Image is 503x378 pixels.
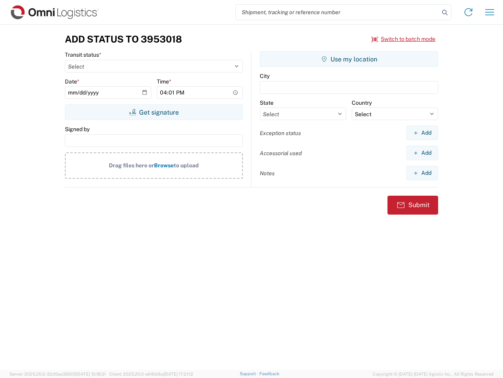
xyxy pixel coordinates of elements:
[260,99,274,106] label: State
[157,78,171,85] label: Time
[65,51,101,58] label: Transit status
[76,372,106,376] span: [DATE] 10:18:31
[373,371,494,378] span: Copyright © [DATE]-[DATE] Agistix Inc., All Rights Reserved
[406,146,438,160] button: Add
[352,99,372,106] label: Country
[260,150,302,157] label: Accessorial used
[154,162,174,169] span: Browse
[109,372,193,376] span: Client: 2025.20.0-e640dba
[387,196,438,215] button: Submit
[240,371,259,376] a: Support
[109,162,154,169] span: Drag files here or
[65,126,90,133] label: Signed by
[65,33,182,45] h3: Add Status to 3953018
[371,33,435,46] button: Switch to batch mode
[65,78,79,85] label: Date
[260,170,275,177] label: Notes
[406,126,438,140] button: Add
[260,72,270,80] label: City
[260,51,438,67] button: Use my location
[65,104,243,120] button: Get signature
[9,372,106,376] span: Server: 2025.20.0-32d5ea39505
[260,130,301,137] label: Exception status
[236,5,439,20] input: Shipment, tracking or reference number
[259,371,279,376] a: Feedback
[164,372,193,376] span: [DATE] 17:21:12
[406,166,438,180] button: Add
[174,162,199,169] span: to upload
